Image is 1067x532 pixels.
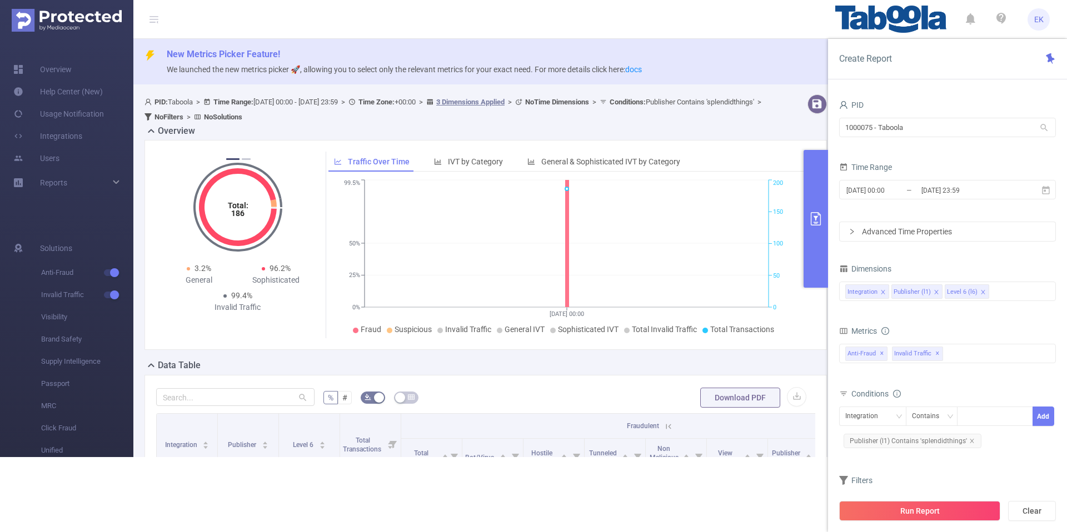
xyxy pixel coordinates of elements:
[500,453,506,459] div: Sort
[416,98,426,106] span: >
[41,328,133,350] span: Brand Safety
[40,178,67,187] span: Reports
[772,449,800,466] span: Publisher Fraud
[144,98,765,121] span: Taboola [DATE] 00:00 - [DATE] 23:59 +00:00
[610,98,646,106] b: Conditions :
[13,147,59,169] a: Users
[632,325,697,334] span: Total Invalid Traffic
[805,453,812,459] div: Sort
[773,240,783,248] tspan: 100
[773,208,783,215] tspan: 150
[161,274,238,286] div: General
[167,65,642,74] span: We launched the new metrics picker 🚀, allowing you to select only the relevant metrics for your e...
[408,394,415,400] i: icon: table
[625,65,642,74] a: docs
[319,444,325,448] i: icon: caret-down
[328,393,333,402] span: %
[894,285,931,299] div: Publisher (l1)
[342,393,347,402] span: #
[445,325,491,334] span: Invalid Traffic
[773,180,783,187] tspan: 200
[195,264,211,273] span: 3.2%
[710,325,774,334] span: Total Transactions
[844,434,981,448] span: Publisher (l1) Contains 'splendidthings'
[683,453,690,459] div: Sort
[203,440,209,443] i: icon: caret-up
[202,440,209,446] div: Sort
[700,388,780,408] button: Download PDF
[773,272,780,279] tspan: 50
[442,456,448,460] i: icon: caret-down
[165,441,199,449] span: Integration
[558,325,619,334] span: Sophisticated IVT
[849,228,855,235] i: icon: right
[446,439,462,474] i: Filter menu
[773,304,776,311] tspan: 0
[745,453,751,456] i: icon: caret-up
[319,440,325,443] i: icon: caret-up
[361,325,381,334] span: Fraud
[752,439,767,474] i: Filter menu
[41,417,133,439] span: Click Fraud
[839,101,848,109] i: icon: user
[920,183,1010,198] input: End date
[365,394,371,400] i: icon: bg-colors
[442,453,448,456] i: icon: caret-up
[13,81,103,103] a: Help Center (New)
[610,98,754,106] span: Publisher Contains 'splendidthings'
[684,453,690,456] i: icon: caret-up
[199,302,276,313] div: Invalid Traffic
[228,441,258,449] span: Publisher
[436,98,505,106] u: 3 Dimensions Applied
[154,98,168,106] b: PID:
[839,163,892,172] span: Time Range
[935,347,940,360] span: ✕
[839,53,892,64] span: Create Report
[41,373,133,395] span: Passport
[262,444,268,448] i: icon: caret-down
[203,444,209,448] i: icon: caret-down
[561,453,567,456] i: icon: caret-up
[358,98,395,106] b: Time Zone:
[969,438,975,444] i: icon: close
[947,413,954,421] i: icon: down
[238,274,315,286] div: Sophisticated
[13,103,104,125] a: Usage Notification
[806,456,812,460] i: icon: caret-down
[880,347,884,360] span: ✕
[13,58,72,81] a: Overview
[650,445,679,470] span: Non Malicious Bots
[154,113,183,121] b: No Filters
[434,158,442,165] i: icon: bar-chart
[893,390,901,398] i: icon: info-circle
[839,327,877,335] span: Metrics
[569,439,584,474] i: Filter menu
[934,289,939,296] i: icon: close
[684,456,690,460] i: icon: caret-down
[500,456,506,460] i: icon: caret-down
[404,449,438,466] span: Total Fraudulent
[319,440,326,446] div: Sort
[500,453,506,456] i: icon: caret-up
[213,98,253,106] b: Time Range:
[227,201,248,210] tspan: Total:
[531,449,552,466] span: Hostile Tools
[385,414,401,474] i: Filter menu
[896,413,903,421] i: icon: down
[845,284,889,299] li: Integration
[947,285,978,299] div: Level 6 (l6)
[41,439,133,461] span: Unified
[589,449,617,466] span: Tunneled Traffic
[41,306,133,328] span: Visibility
[845,347,887,361] span: Anti-Fraud
[561,453,567,459] div: Sort
[338,98,348,106] span: >
[622,453,629,456] i: icon: caret-up
[745,456,751,460] i: icon: caret-down
[691,439,706,474] i: Filter menu
[293,441,315,449] span: Level 6
[505,325,545,334] span: General IVT
[231,291,252,300] span: 99.4%
[525,98,589,106] b: No Time Dimensions
[348,157,410,166] span: Traffic Over Time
